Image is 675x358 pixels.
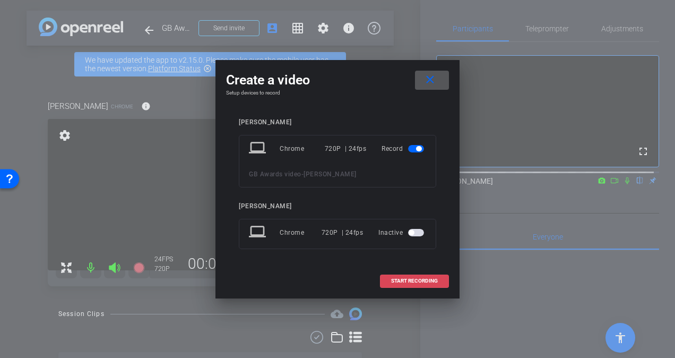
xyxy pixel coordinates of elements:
div: 720P | 24fps [325,139,367,158]
h4: Setup devices to record [226,90,449,96]
div: Chrome [280,139,325,158]
span: [PERSON_NAME] [304,171,357,178]
div: [PERSON_NAME] [239,202,436,210]
mat-icon: laptop [249,139,268,158]
div: Inactive [378,223,426,242]
mat-icon: laptop [249,223,268,242]
div: Record [382,139,426,158]
div: 720P | 24fps [322,223,364,242]
span: GB Awards video [249,171,301,178]
div: [PERSON_NAME] [239,118,436,126]
span: START RECORDING [391,278,438,284]
span: - [301,171,304,178]
div: Create a video [226,71,449,90]
div: Chrome [280,223,322,242]
button: START RECORDING [380,275,449,288]
mat-icon: close [423,73,437,87]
